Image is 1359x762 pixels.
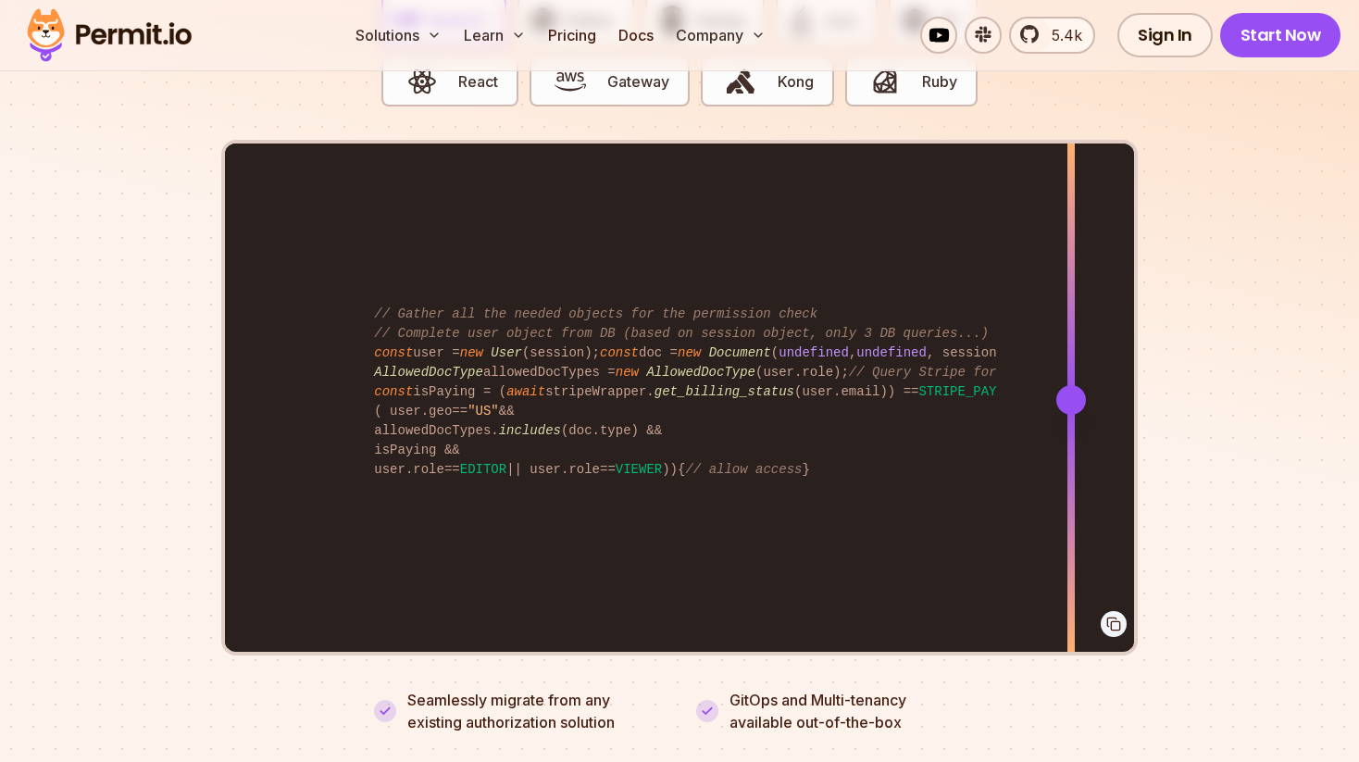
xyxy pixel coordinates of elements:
span: get_billing_status [655,384,794,399]
span: User [491,345,522,360]
span: undefined [856,345,927,360]
a: 5.4k [1009,17,1095,54]
img: Gateway [555,66,586,97]
img: Ruby [869,66,901,97]
span: React [458,70,498,93]
span: Kong [778,70,814,93]
span: includes [499,423,561,438]
p: Seamlessly migrate from any existing authorization solution [407,689,663,733]
span: Ruby [922,70,957,93]
span: role [413,462,444,477]
span: new [678,345,701,360]
span: type [600,423,631,438]
button: Company [668,17,773,54]
span: const [374,384,413,399]
span: email [841,384,879,399]
a: Docs [611,17,661,54]
span: // Query Stripe for live data (hope it's not too slow) [849,365,1269,380]
span: new [616,365,639,380]
p: GitOps and Multi-tenancy available out-of-the-box [729,689,906,733]
span: Document [709,345,771,360]
span: "US" [468,404,499,418]
span: Gateway [607,70,669,93]
img: Kong [725,66,756,97]
span: // Gather all the needed objects for the permission check [374,306,817,321]
span: const [374,345,413,360]
button: Solutions [348,17,449,54]
img: React [406,66,438,97]
code: user = (session); doc = ( , , session. ); allowedDocTypes = (user. ); isPaying = ( stripeWrapper.... [361,290,997,494]
span: 5.4k [1041,24,1082,46]
span: const [600,345,639,360]
span: AllowedDocType [646,365,755,380]
span: undefined [779,345,849,360]
span: // allow access [685,462,802,477]
span: VIEWER [616,462,662,477]
span: new [460,345,483,360]
span: role [568,462,600,477]
img: Permit logo [19,4,200,67]
span: await [506,384,545,399]
span: STRIPE_PAYING [918,384,1019,399]
a: Start Now [1220,13,1341,57]
span: AllowedDocType [374,365,483,380]
span: // Complete user object from DB (based on session object, only 3 DB queries...) [374,326,989,341]
a: Pricing [541,17,604,54]
button: Learn [456,17,533,54]
span: geo [429,404,452,418]
a: Sign In [1117,13,1213,57]
span: role [802,365,833,380]
span: EDITOR [460,462,506,477]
